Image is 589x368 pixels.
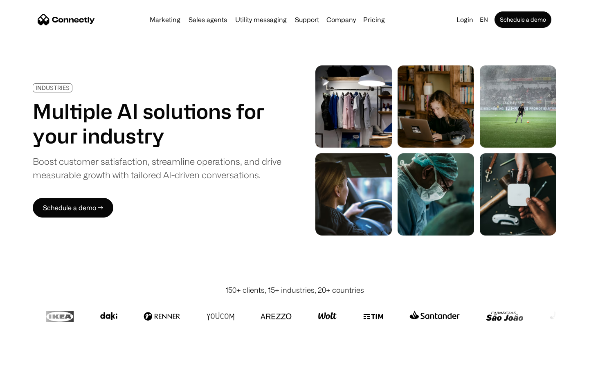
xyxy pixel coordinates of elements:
a: Login [453,14,477,25]
div: Boost customer satisfaction, streamline operations, and drive measurable growth with tailored AI-... [33,155,281,182]
a: Schedule a demo [495,11,551,28]
a: Sales agents [185,16,230,23]
a: Pricing [360,16,388,23]
a: Utility messaging [232,16,290,23]
div: Company [326,14,356,25]
div: INDUSTRIES [36,85,70,91]
div: en [480,14,488,25]
h1: Multiple AI solutions for your industry [33,99,281,148]
a: Support [292,16,322,23]
div: 150+ clients, 15+ industries, 20+ countries [225,285,364,296]
ul: Language list [16,354,49,365]
a: Schedule a demo → [33,198,113,218]
aside: Language selected: English [8,353,49,365]
a: Marketing [146,16,184,23]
